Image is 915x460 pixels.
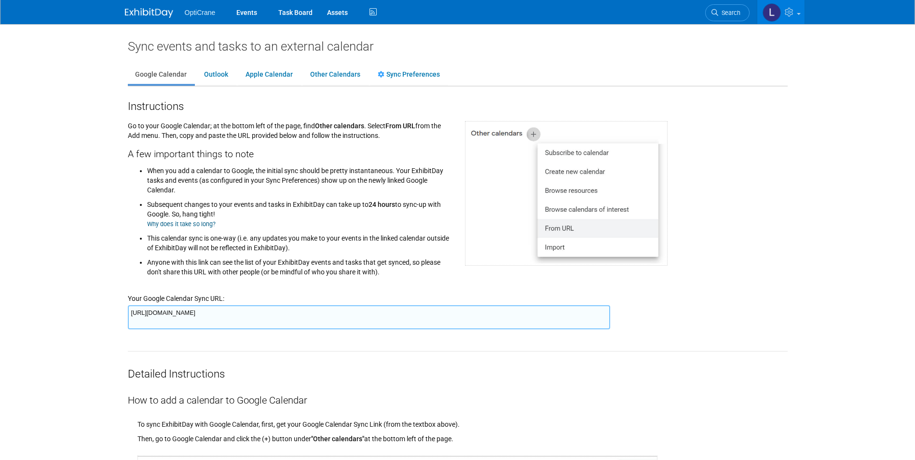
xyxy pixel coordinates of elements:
div: Then, go to Google Calendar and click the (+) button under at the bottom left of the page. [137,429,788,444]
span: Search [718,9,740,16]
img: ExhibitDay [125,8,173,18]
li: When you add a calendar to Google, the initial sync should be pretty instantaneous. Your ExhibitD... [147,163,451,195]
li: This calendar sync is one-way (i.e. any updates you make to your events in the linked calendar ou... [147,229,451,253]
div: Go to your Google Calendar; at the bottom left of the page, find . Select from the Add menu. Then... [121,114,458,282]
a: Google Calendar [128,66,194,84]
div: To sync ExhibitDay with Google Calendar, first, get your Google Calendar Sync Link (from the text... [137,407,788,429]
a: Why does it take so long? [147,220,216,228]
div: Sync events and tasks to an external calendar [128,39,788,54]
img: Google Calendar screen shot for adding external calendar [465,121,668,266]
div: Detailed Instructions [128,352,788,381]
span: Other calendars [315,122,364,130]
span: OptiCrane [185,9,216,16]
img: Leyanne Girard [763,3,781,22]
a: Outlook [197,66,235,84]
a: Other Calendars [303,66,368,84]
li: Subsequent changes to your events and tasks in ExhibitDay can take up to to sync-up with Google. ... [147,195,451,229]
div: A few important things to note [128,140,451,161]
span: 24 hours [369,201,395,208]
a: Sync Preferences [370,66,447,84]
textarea: [URL][DOMAIN_NAME] [128,305,610,329]
span: From URL [385,122,415,130]
div: How to add a calendar to Google Calendar [128,381,788,407]
a: Apple Calendar [238,66,300,84]
div: Instructions [128,96,788,114]
li: Anyone with this link can see the list of your ExhibitDay events and tasks that get synced, so pl... [147,253,451,277]
span: "Other calendars" [311,435,364,443]
a: Search [705,4,750,21]
div: Your Google Calendar Sync URL: [128,282,788,303]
